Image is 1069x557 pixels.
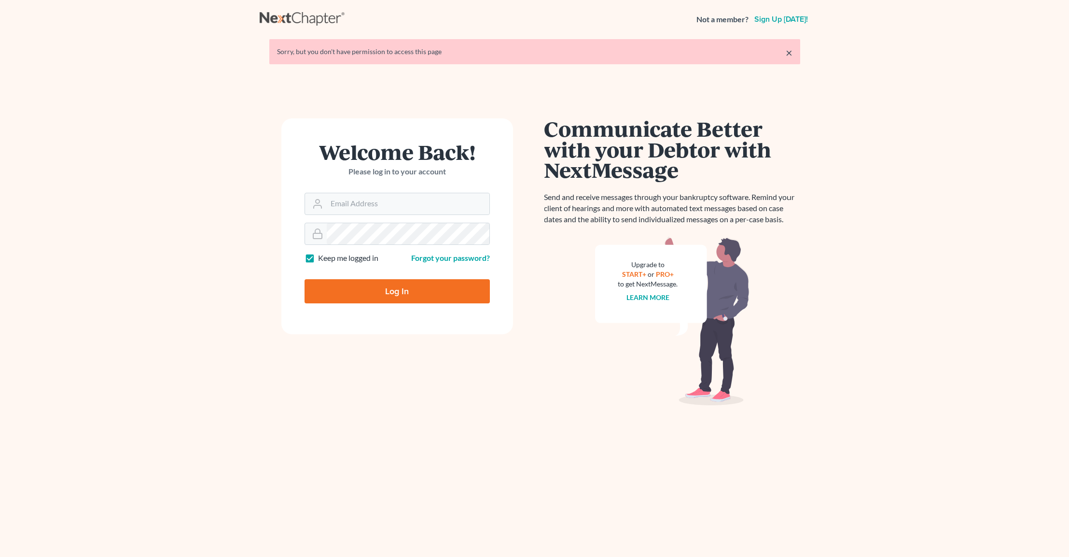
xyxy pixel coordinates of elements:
[752,15,810,23] a: Sign up [DATE]!
[305,279,490,303] input: Log In
[277,47,792,57] div: Sorry, but you don't have permission to access this page
[626,293,669,301] a: Learn more
[411,253,490,262] a: Forgot your password?
[618,260,678,270] div: Upgrade to
[305,142,490,162] h1: Welcome Back!
[696,14,749,25] strong: Not a member?
[544,118,800,180] h1: Communicate Better with your Debtor with NextMessage
[595,237,750,406] img: nextmessage_bg-59042aed3d76b12b5cd301f8e5b87938c9018125f34e5fa2b7a6b67550977c72.svg
[544,192,800,225] p: Send and receive messages through your bankruptcy software. Remind your client of hearings and mo...
[305,166,490,177] p: Please log in to your account
[786,47,792,58] a: ×
[327,193,489,214] input: Email Address
[656,270,674,278] a: PRO+
[618,279,678,289] div: to get NextMessage.
[648,270,654,278] span: or
[622,270,646,278] a: START+
[318,253,378,264] label: Keep me logged in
